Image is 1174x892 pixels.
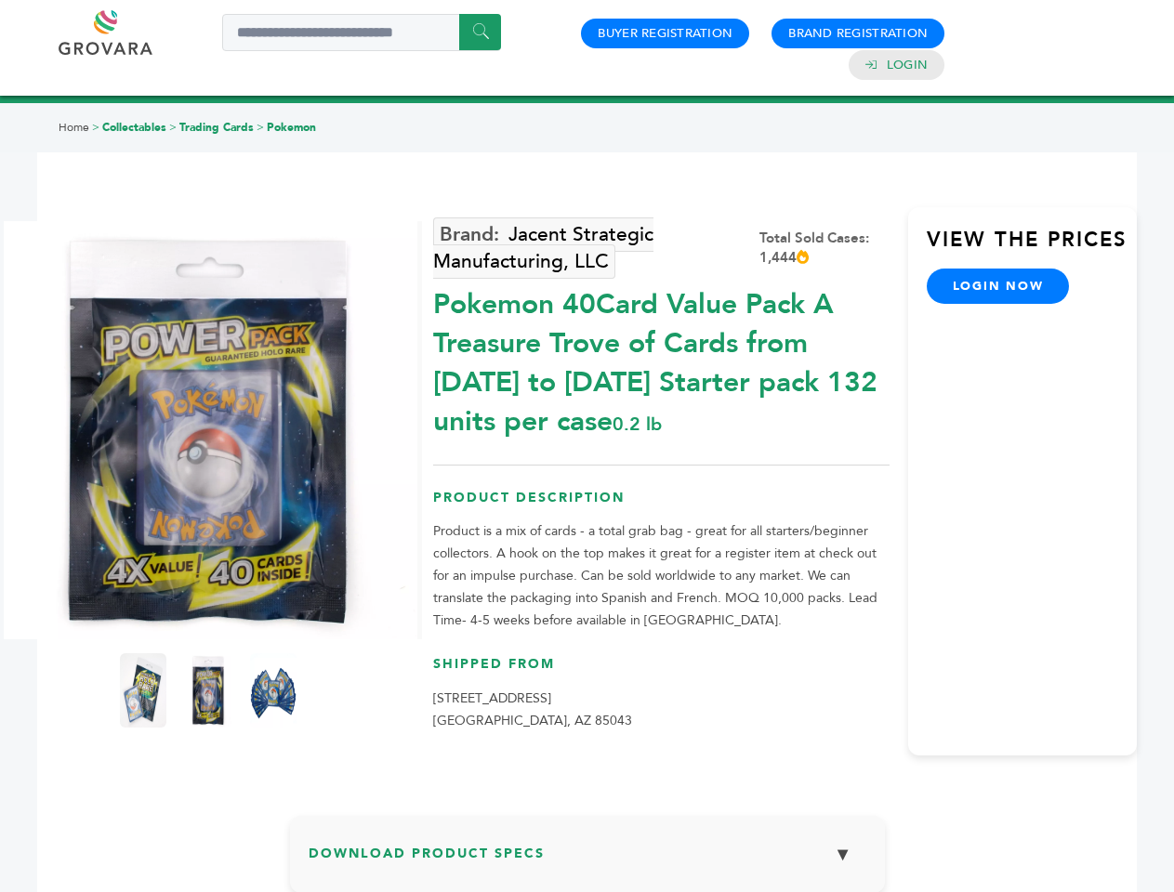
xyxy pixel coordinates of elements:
a: Buyer Registration [598,25,732,42]
p: [STREET_ADDRESS] [GEOGRAPHIC_DATA], AZ 85043 [433,688,890,732]
a: Collectables [102,120,166,135]
a: Brand Registration [788,25,928,42]
input: Search a product or brand... [222,14,501,51]
span: 0.2 lb [613,412,662,437]
h3: Shipped From [433,655,890,688]
a: Jacent Strategic Manufacturing, LLC [433,217,653,279]
img: Pokemon 40-Card Value Pack – A Treasure Trove of Cards from 1996 to 2024 - Starter pack! 132 unit... [185,653,231,728]
span: > [257,120,264,135]
div: Total Sold Cases: 1,444 [759,229,890,268]
a: Pokemon [267,120,316,135]
div: Pokemon 40Card Value Pack A Treasure Trove of Cards from [DATE] to [DATE] Starter pack 132 units ... [433,276,890,441]
h3: View the Prices [927,226,1137,269]
button: ▼ [820,834,866,874]
a: Home [59,120,89,135]
h3: Download Product Specs [309,834,866,888]
img: Pokemon 40-Card Value Pack – A Treasure Trove of Cards from 1996 to 2024 - Starter pack! 132 unit... [250,653,297,728]
a: Trading Cards [179,120,254,135]
a: login now [927,269,1070,304]
p: Product is a mix of cards - a total grab bag - great for all starters/beginner collectors. A hook... [433,520,890,632]
h3: Product Description [433,489,890,521]
img: Pokemon 40-Card Value Pack – A Treasure Trove of Cards from 1996 to 2024 - Starter pack! 132 unit... [120,653,166,728]
a: Login [887,57,928,73]
span: > [92,120,99,135]
span: > [169,120,177,135]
